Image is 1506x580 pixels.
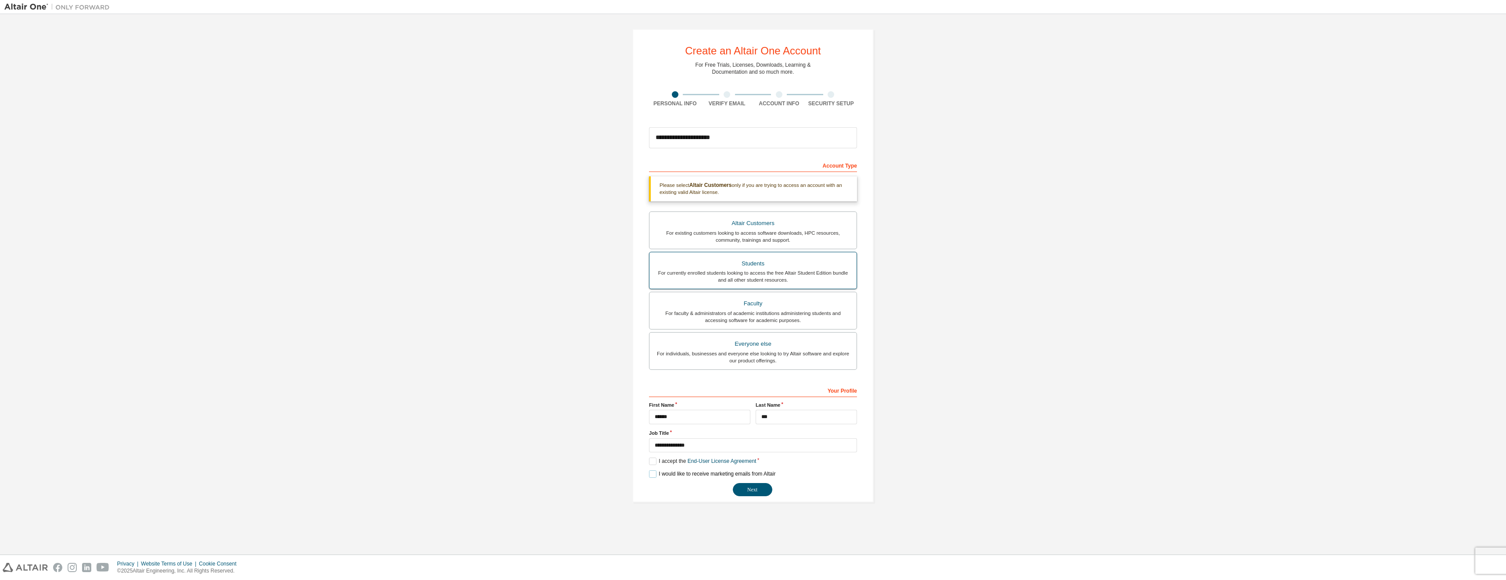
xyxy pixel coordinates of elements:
div: Everyone else [655,338,851,350]
div: Account Type [649,158,857,172]
div: For currently enrolled students looking to access the free Altair Student Edition bundle and all ... [655,269,851,283]
div: Account Info [753,100,805,107]
img: altair_logo.svg [3,563,48,572]
div: For faculty & administrators of academic institutions administering students and accessing softwa... [655,310,851,324]
label: First Name [649,401,750,408]
div: For individuals, businesses and everyone else looking to try Altair software and explore our prod... [655,350,851,364]
img: facebook.svg [53,563,62,572]
img: Altair One [4,3,114,11]
div: Privacy [117,560,141,567]
img: linkedin.svg [82,563,91,572]
button: Next [733,483,772,496]
div: For Free Trials, Licenses, Downloads, Learning & Documentation and so much more. [696,61,811,75]
div: Verify Email [701,100,753,107]
div: Faculty [655,297,851,310]
label: Job Title [649,430,857,437]
div: Students [655,258,851,270]
img: instagram.svg [68,563,77,572]
div: Security Setup [805,100,857,107]
b: Altair Customers [689,182,732,188]
div: Altair Customers [655,217,851,229]
a: End-User License Agreement [688,458,757,464]
div: For existing customers looking to access software downloads, HPC resources, community, trainings ... [655,229,851,243]
div: Cookie Consent [199,560,241,567]
div: Please select only if you are trying to access an account with an existing valid Altair license. [649,176,857,201]
p: © 2025 Altair Engineering, Inc. All Rights Reserved. [117,567,242,575]
div: Your Profile [649,383,857,397]
div: Create an Altair One Account [685,46,821,56]
div: Website Terms of Use [141,560,199,567]
label: I would like to receive marketing emails from Altair [649,470,775,478]
img: youtube.svg [97,563,109,572]
label: Last Name [756,401,857,408]
label: I accept the [649,458,756,465]
div: Personal Info [649,100,701,107]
